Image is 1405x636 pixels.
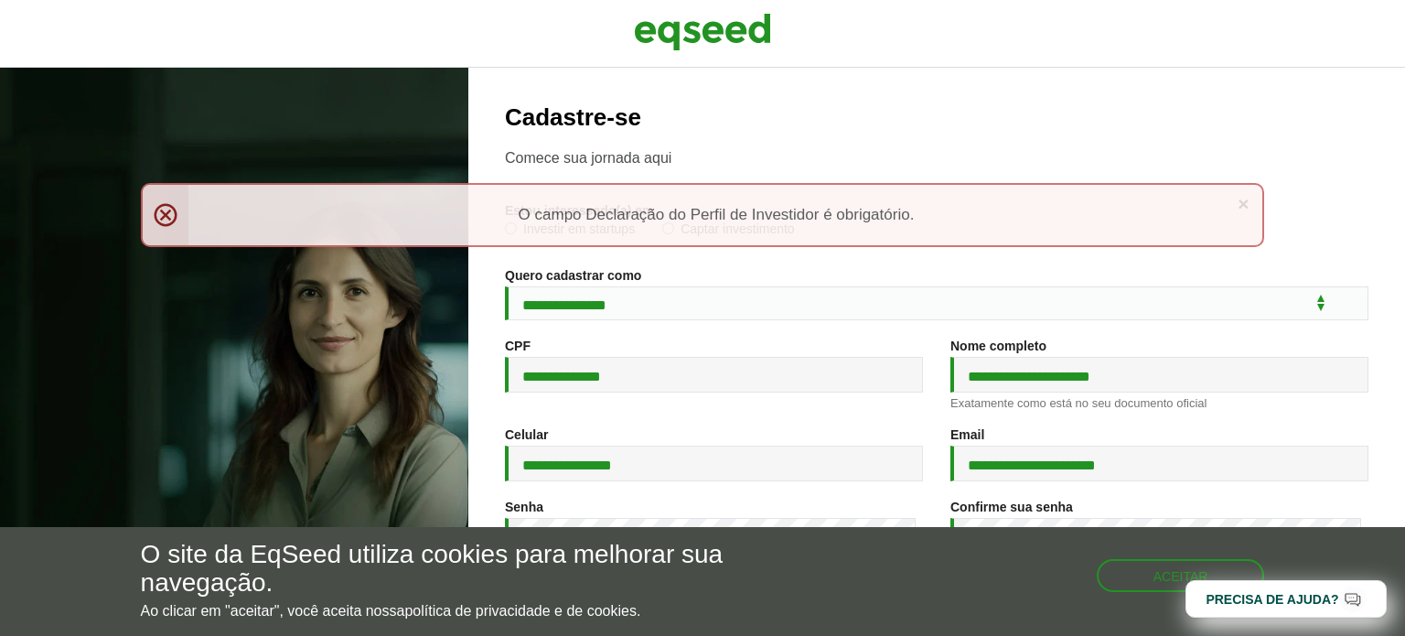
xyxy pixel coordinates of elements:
[505,428,548,441] label: Celular
[141,541,815,598] h5: O site da EqSeed utiliza cookies para melhorar sua navegação.
[950,397,1368,409] div: Exatamente como está no seu documento oficial
[505,501,543,513] label: Senha
[950,340,1046,352] label: Nome completo
[141,602,815,620] p: Ao clicar em "aceitar", você aceita nossa .
[404,604,637,619] a: política de privacidade e de cookies
[950,428,984,441] label: Email
[634,9,771,55] img: EqSeed Logo
[141,183,1265,247] div: O campo Declaração do Perfil de Investidor é obrigatório.
[1097,559,1265,592] button: Aceitar
[505,104,1368,131] h2: Cadastre-se
[505,149,1368,167] p: Comece sua jornada aqui
[1238,194,1249,213] a: ×
[950,501,1073,513] label: Confirme sua senha
[505,340,531,352] label: CPF
[505,269,641,282] label: Quero cadastrar como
